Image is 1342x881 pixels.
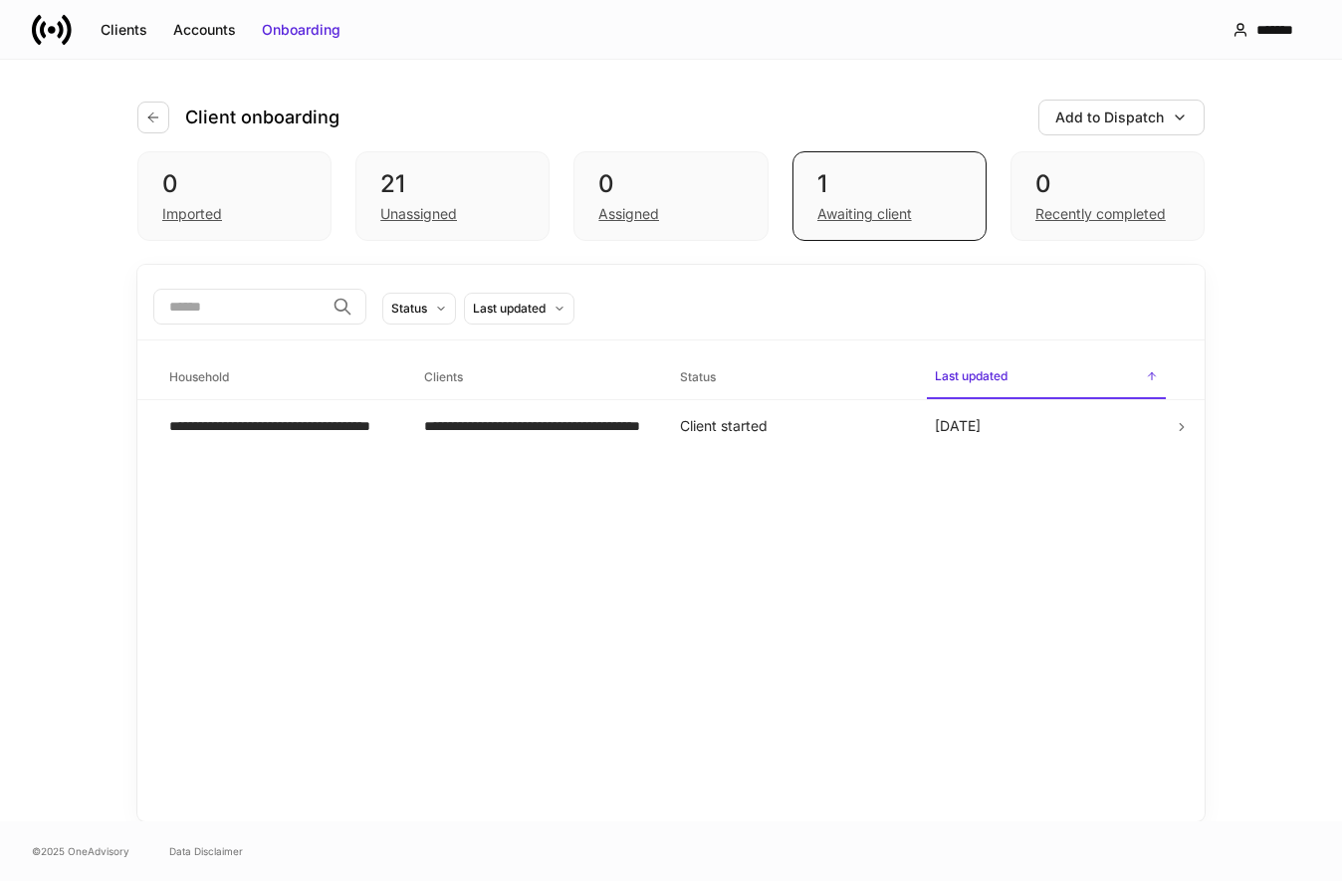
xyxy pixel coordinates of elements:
[169,843,243,859] a: Data Disclaimer
[380,204,457,224] div: Unassigned
[664,400,919,453] td: Client started
[185,106,339,129] h4: Client onboarding
[169,367,229,386] h6: Household
[424,367,463,386] h6: Clients
[1035,204,1166,224] div: Recently completed
[792,151,987,241] div: 1Awaiting client
[1010,151,1205,241] div: 0Recently completed
[162,168,307,200] div: 0
[355,151,550,241] div: 21Unassigned
[672,357,911,398] span: Status
[1055,108,1164,127] div: Add to Dispatch
[573,151,768,241] div: 0Assigned
[162,204,222,224] div: Imported
[101,20,147,40] div: Clients
[927,356,1166,399] span: Last updated
[416,357,655,398] span: Clients
[464,293,574,325] button: Last updated
[137,151,332,241] div: 0Imported
[598,168,743,200] div: 0
[680,367,716,386] h6: Status
[32,843,129,859] span: © 2025 OneAdvisory
[598,204,659,224] div: Assigned
[817,204,912,224] div: Awaiting client
[382,293,456,325] button: Status
[249,14,353,46] button: Onboarding
[817,168,962,200] div: 1
[1035,168,1180,200] div: 0
[935,366,1007,385] h6: Last updated
[380,168,525,200] div: 21
[262,20,340,40] div: Onboarding
[1038,100,1205,135] button: Add to Dispatch
[173,20,236,40] div: Accounts
[88,14,160,46] button: Clients
[161,357,400,398] span: Household
[473,299,546,318] div: Last updated
[919,400,1174,453] td: [DATE]
[160,14,249,46] button: Accounts
[391,299,427,318] div: Status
